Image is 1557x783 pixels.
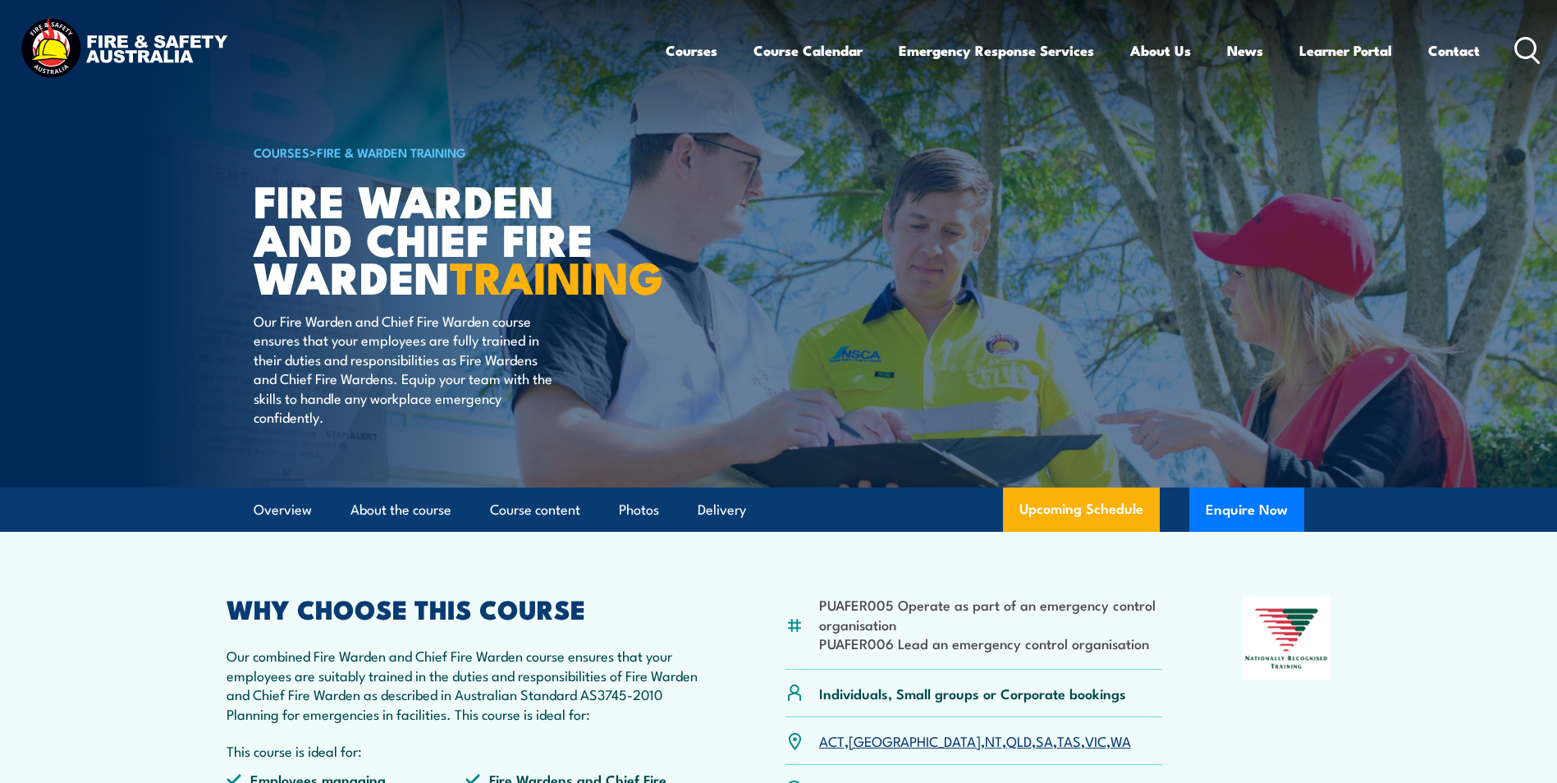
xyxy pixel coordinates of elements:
[254,181,659,295] h1: Fire Warden and Chief Fire Warden
[317,143,466,161] a: Fire & Warden Training
[1003,488,1160,532] a: Upcoming Schedule
[1057,730,1081,750] a: TAS
[819,730,845,750] a: ACT
[490,488,580,532] a: Course content
[819,731,1131,750] p: , , , , , , ,
[254,488,312,532] a: Overview
[1006,730,1032,750] a: QLD
[227,597,706,620] h2: WHY CHOOSE THIS COURSE
[698,488,746,532] a: Delivery
[819,684,1126,703] p: Individuals, Small groups or Corporate bookings
[350,488,451,532] a: About the course
[450,241,663,309] strong: TRAINING
[1130,29,1191,72] a: About Us
[819,634,1163,652] li: PUAFER006 Lead an emergency control organisation
[227,646,706,723] p: Our combined Fire Warden and Chief Fire Warden course ensures that your employees are suitably tr...
[1428,29,1480,72] a: Contact
[1111,730,1131,750] a: WA
[254,142,659,162] h6: >
[899,29,1094,72] a: Emergency Response Services
[666,29,717,72] a: Courses
[1189,488,1304,532] button: Enquire Now
[619,488,659,532] a: Photos
[849,730,981,750] a: [GEOGRAPHIC_DATA]
[819,595,1163,634] li: PUAFER005 Operate as part of an emergency control organisation
[227,741,706,760] p: This course is ideal for:
[1085,730,1106,750] a: VIC
[1036,730,1053,750] a: SA
[1227,29,1263,72] a: News
[1243,597,1331,680] img: Nationally Recognised Training logo.
[254,311,553,426] p: Our Fire Warden and Chief Fire Warden course ensures that your employees are fully trained in the...
[1299,29,1392,72] a: Learner Portal
[753,29,863,72] a: Course Calendar
[985,730,1002,750] a: NT
[254,143,309,161] a: COURSES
